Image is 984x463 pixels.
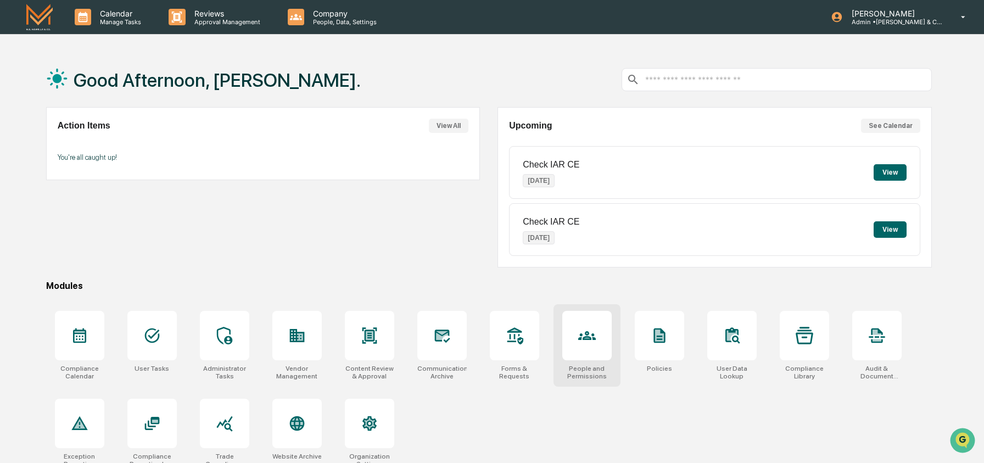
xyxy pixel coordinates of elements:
div: Compliance Calendar [55,365,104,380]
button: View All [429,119,468,133]
p: People, Data, Settings [304,18,382,26]
div: 🖐️ [11,140,20,148]
p: Approval Management [186,18,266,26]
div: Website Archive [272,453,322,460]
button: View [874,164,907,181]
div: Audit & Document Logs [852,365,902,380]
h1: Good Afternoon, [PERSON_NAME]. [74,69,361,91]
div: Forms & Requests [490,365,539,380]
a: Powered byPylon [77,186,133,194]
div: 🔎 [11,160,20,169]
a: 🖐️Preclearance [7,134,75,154]
p: [DATE] [523,231,555,244]
p: Reviews [186,9,266,18]
button: See Calendar [861,119,920,133]
a: 🔎Data Lookup [7,155,74,175]
button: Start new chat [187,87,200,101]
span: Data Lookup [22,159,69,170]
button: View [874,221,907,238]
span: Preclearance [22,138,71,149]
div: People and Permissions [562,365,612,380]
p: Company [304,9,382,18]
p: Admin • [PERSON_NAME] & Co. - BD [843,18,945,26]
div: We're available if you need us! [37,95,139,104]
div: Policies [647,365,672,372]
a: 🗄️Attestations [75,134,141,154]
div: Vendor Management [272,365,322,380]
div: Content Review & Approval [345,365,394,380]
p: Check IAR CE [523,160,579,170]
div: Compliance Library [780,365,829,380]
div: Modules [46,281,932,291]
p: [PERSON_NAME] [843,9,945,18]
div: 🗄️ [80,140,88,148]
div: Administrator Tasks [200,365,249,380]
p: You're all caught up! [58,153,468,161]
span: Pylon [109,186,133,194]
iframe: Open customer support [949,427,979,456]
div: Communications Archive [417,365,467,380]
img: logo [26,4,53,30]
h2: Upcoming [509,121,552,131]
p: Check IAR CE [523,217,579,227]
p: [DATE] [523,174,555,187]
p: Manage Tasks [91,18,147,26]
p: How can we help? [11,23,200,41]
div: Start new chat [37,84,180,95]
p: Calendar [91,9,147,18]
img: 1746055101610-c473b297-6a78-478c-a979-82029cc54cd1 [11,84,31,104]
div: User Tasks [135,365,169,372]
h2: Action Items [58,121,110,131]
span: Attestations [91,138,136,149]
div: User Data Lookup [707,365,757,380]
